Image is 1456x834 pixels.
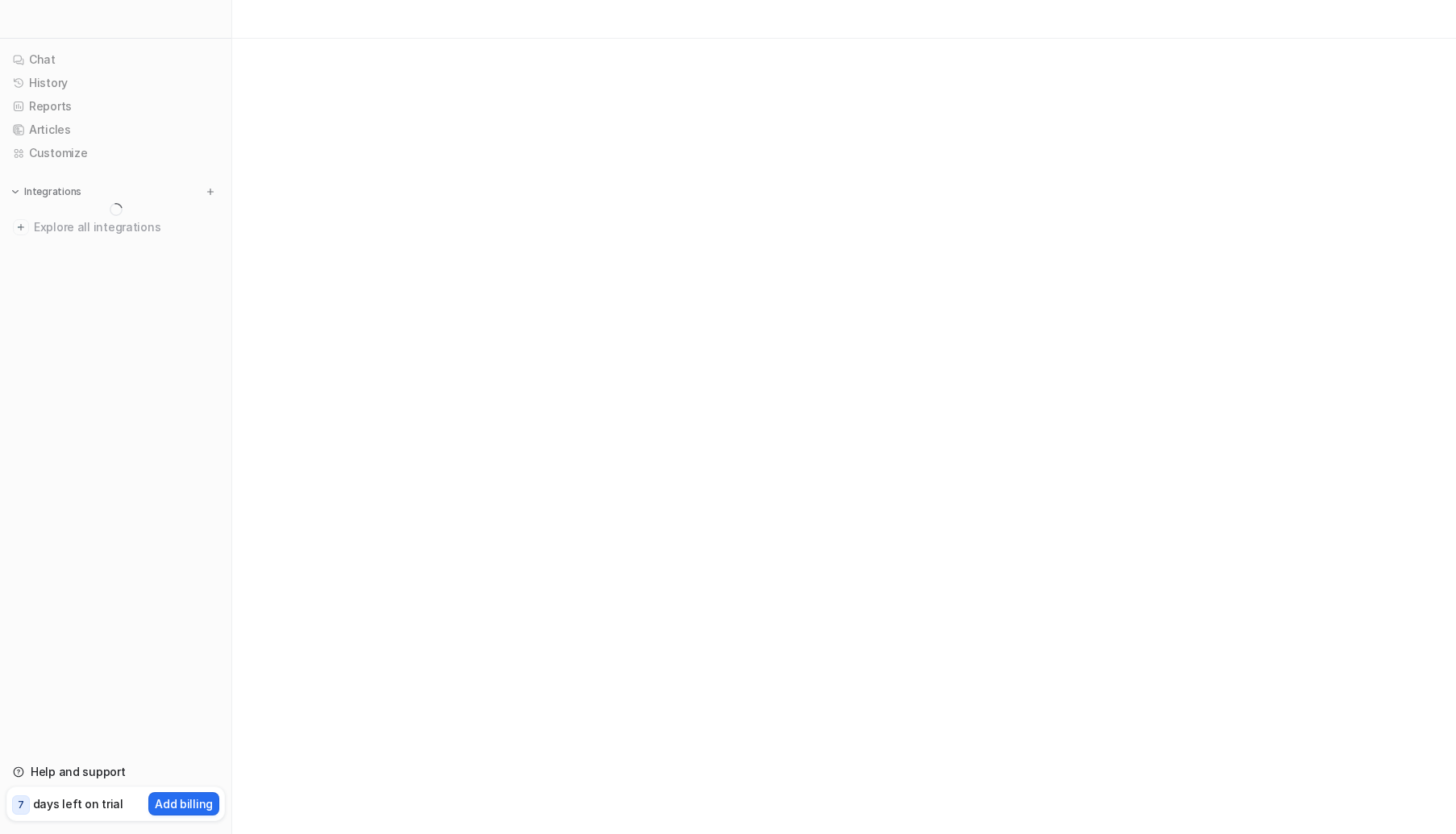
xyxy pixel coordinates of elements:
p: Integrations [24,185,81,198]
a: Chat [6,48,225,71]
a: History [6,72,225,94]
a: Reports [6,95,225,118]
button: Add billing [148,792,219,815]
img: menu_add.svg [205,186,216,197]
button: Integrations [6,184,86,200]
a: Help and support [6,761,225,783]
p: 7 [18,798,24,812]
img: expand menu [10,186,21,197]
span: Explore all integrations [34,214,218,240]
a: Explore all integrations [6,216,225,239]
a: Articles [6,118,225,141]
a: Customize [6,142,225,164]
p: days left on trial [33,795,123,812]
p: Add billing [155,795,213,812]
img: explore all integrations [13,219,29,235]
